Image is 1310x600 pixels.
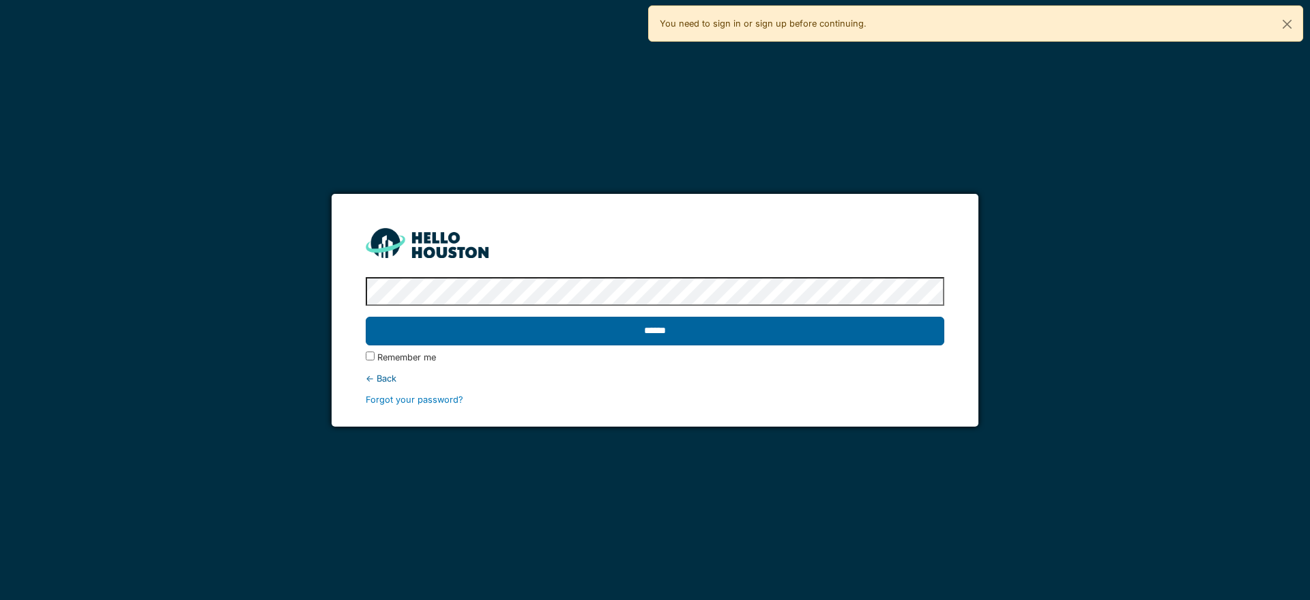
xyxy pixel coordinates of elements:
[366,228,489,257] img: HH_line-BYnF2_Hg.png
[366,372,944,385] div: ← Back
[648,5,1303,42] div: You need to sign in or sign up before continuing.
[1272,6,1302,42] button: Close
[366,395,463,405] a: Forgot your password?
[377,351,436,364] label: Remember me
